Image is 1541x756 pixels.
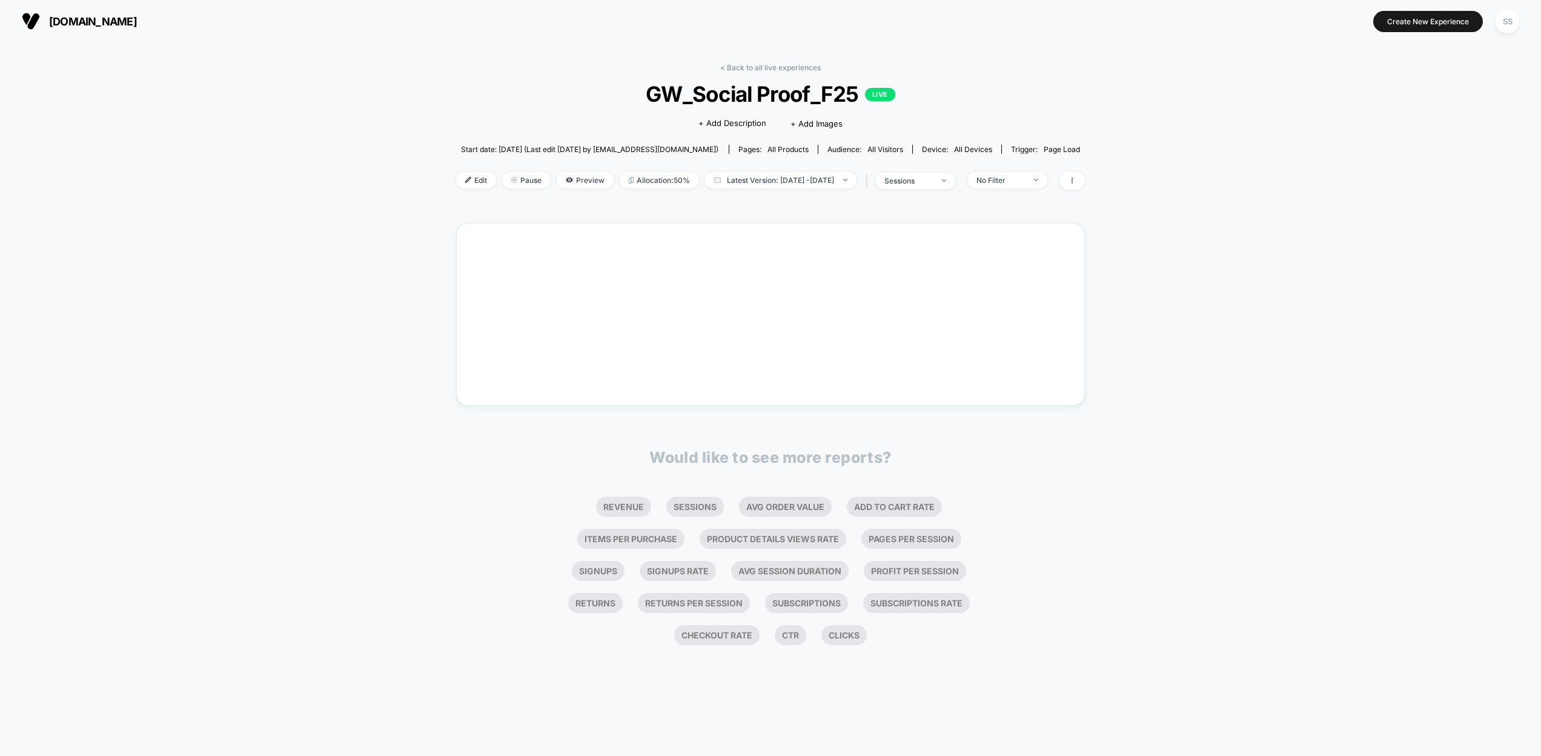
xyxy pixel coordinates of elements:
[765,593,848,613] li: Subscriptions
[767,145,809,154] span: all products
[700,529,846,549] li: Product Details Views Rate
[954,145,992,154] span: all devices
[738,145,809,154] div: Pages:
[775,625,806,645] li: Ctr
[867,145,903,154] span: All Visitors
[649,448,892,466] p: Would like to see more reports?
[739,497,832,517] li: Avg Order Value
[698,118,766,130] span: + Add Description
[502,172,551,188] span: Pause
[629,177,634,184] img: rebalance
[596,497,651,517] li: Revenue
[568,593,623,613] li: Returns
[861,529,961,549] li: Pages Per Session
[456,172,496,188] span: Edit
[1373,11,1483,32] button: Create New Experience
[1496,10,1519,33] div: SS
[705,172,857,188] span: Latest Version: [DATE] - [DATE]
[1011,145,1080,154] div: Trigger:
[49,15,137,28] span: [DOMAIN_NAME]
[511,177,517,183] img: end
[821,625,867,645] li: Clicks
[912,145,1001,154] span: Device:
[1044,145,1080,154] span: Page Load
[18,12,141,31] button: [DOMAIN_NAME]
[488,81,1053,107] span: GW_Social Proof_F25
[863,172,875,190] span: |
[638,593,750,613] li: Returns Per Session
[863,593,970,613] li: Subscriptions Rate
[790,119,843,128] span: + Add Images
[827,145,903,154] div: Audience:
[1034,179,1038,181] img: end
[942,179,946,182] img: end
[884,176,933,185] div: sessions
[714,177,721,183] img: calendar
[557,172,614,188] span: Preview
[865,88,895,101] p: LIVE
[22,12,40,30] img: Visually logo
[864,561,966,581] li: Profit Per Session
[847,497,942,517] li: Add To Cart Rate
[674,625,760,645] li: Checkout Rate
[666,497,724,517] li: Sessions
[640,561,716,581] li: Signups Rate
[461,145,718,154] span: Start date: [DATE] (Last edit [DATE] by [EMAIL_ADDRESS][DOMAIN_NAME])
[577,529,684,549] li: Items Per Purchase
[731,561,849,581] li: Avg Session Duration
[843,179,847,181] img: end
[620,172,699,188] span: Allocation: 50%
[720,63,821,72] a: < Back to all live experiences
[976,176,1025,185] div: No Filter
[572,561,625,581] li: Signups
[465,177,471,183] img: edit
[1492,9,1523,34] button: SS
